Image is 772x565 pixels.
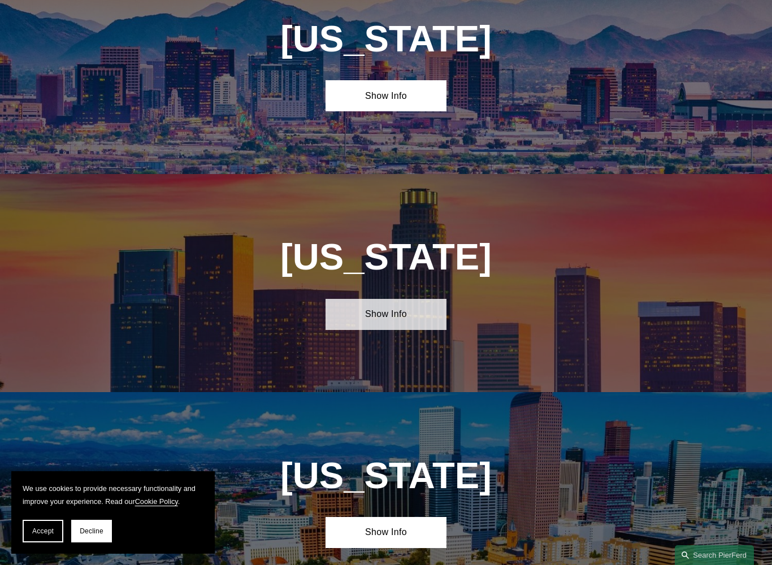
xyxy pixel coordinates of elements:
p: We use cookies to provide necessary functionality and improve your experience. Read our . [23,483,203,508]
section: Cookie banner [11,471,215,554]
span: Decline [80,527,103,535]
h1: [US_STATE] [235,236,537,279]
a: Search this site [675,545,754,565]
a: Show Info [326,299,446,330]
h1: [US_STATE] [235,18,537,60]
a: Cookie Policy [135,497,178,506]
h1: [US_STATE] [235,455,537,497]
button: Accept [23,520,63,542]
a: Show Info [326,80,446,111]
button: Decline [71,520,112,542]
span: Accept [32,527,54,535]
a: Show Info [326,517,446,548]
